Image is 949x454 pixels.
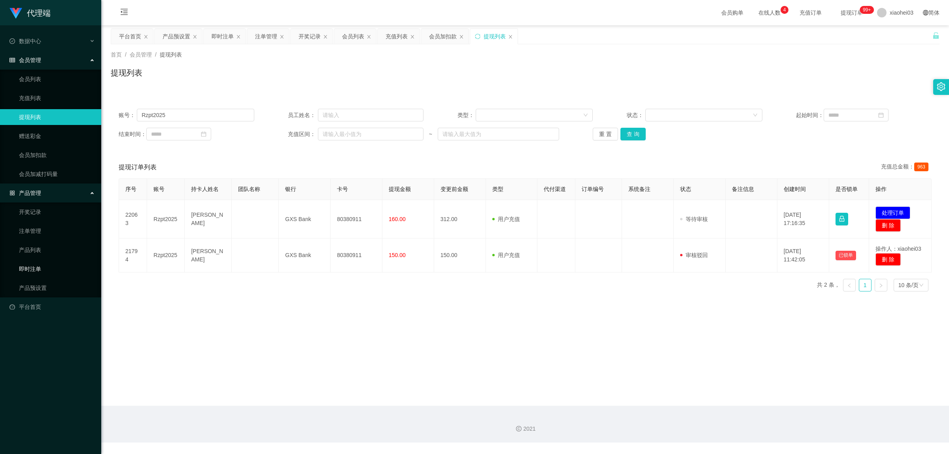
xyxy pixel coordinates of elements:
p: 4 [783,6,786,14]
i: 图标: menu-fold [111,0,138,26]
i: 图标: close [323,34,328,39]
i: 图标: close [280,34,284,39]
i: 图标: appstore-o [9,190,15,196]
span: 提现列表 [160,51,182,58]
i: 图标: close [144,34,148,39]
td: [PERSON_NAME] [185,238,232,272]
td: Rzpt2025 [147,200,185,238]
a: 开奖记录 [19,204,95,220]
span: 团队名称 [238,186,260,192]
button: 已锁单 [836,251,856,260]
i: 图标: sync [475,34,480,39]
i: 图标: close [193,34,197,39]
i: 图标: right [879,283,883,288]
span: 状态： [627,111,645,119]
div: 2021 [108,425,943,433]
i: 图标: calendar [201,131,206,137]
span: 账号： [119,111,137,119]
span: 会员管理 [130,51,152,58]
span: 结束时间： [119,130,146,138]
td: 22063 [119,200,147,238]
span: / [125,51,127,58]
span: 用户充值 [492,216,520,222]
span: 等待审核 [680,216,708,222]
span: 类型： [457,111,476,119]
a: 充值列表 [19,90,95,106]
a: 会员加扣款 [19,147,95,163]
i: 图标: left [847,283,852,288]
i: 图标: down [919,283,924,288]
div: 充值列表 [386,29,408,44]
span: 类型 [492,186,503,192]
button: 重 置 [593,128,618,140]
span: 账号 [153,186,164,192]
span: 充值区间： [288,130,318,138]
td: GXS Bank [279,200,331,238]
span: 用户充值 [492,252,520,258]
button: 查 询 [620,128,646,140]
span: 持卡人姓名 [191,186,219,192]
a: 提现列表 [19,109,95,125]
sup: 4 [781,6,788,14]
div: 提现列表 [484,29,506,44]
i: 图标: setting [937,82,945,91]
a: 即时注单 [19,261,95,277]
td: GXS Bank [279,238,331,272]
a: 赠送彩金 [19,128,95,144]
a: 会员加减打码量 [19,166,95,182]
span: 充值订单 [796,10,826,15]
img: logo.9652507e.png [9,8,22,19]
td: [DATE] 17:16:35 [777,200,829,238]
i: 图标: table [9,57,15,63]
span: 是否锁单 [836,186,858,192]
i: 图标: close [236,34,241,39]
i: 图标: close [508,34,513,39]
li: 下一页 [875,279,887,291]
span: 银行 [285,186,296,192]
sup: 1149 [860,6,874,14]
span: 创建时间 [784,186,806,192]
h1: 代理端 [27,0,51,26]
div: 10 条/页 [898,279,919,291]
div: 开奖记录 [299,29,321,44]
span: 状态 [680,186,691,192]
span: ~ [423,130,438,138]
span: 操作 [875,186,887,192]
i: 图标: copyright [516,426,522,431]
span: 首页 [111,51,122,58]
td: [PERSON_NAME] [185,200,232,238]
td: 150.00 [434,238,486,272]
div: 平台首页 [119,29,141,44]
td: 312.00 [434,200,486,238]
span: 订单编号 [582,186,604,192]
button: 图标: lock [836,213,848,225]
i: 图标: down [583,113,588,118]
input: 请输入 [318,109,423,121]
span: 系统备注 [628,186,650,192]
span: 会员管理 [9,57,41,63]
input: 请输入最小值为 [318,128,423,140]
i: 图标: down [753,113,758,118]
a: 注单管理 [19,223,95,239]
div: 充值总金额： [881,163,932,172]
td: 80380911 [331,200,382,238]
i: 图标: close [367,34,371,39]
a: 图标: dashboard平台首页 [9,299,95,315]
div: 即时注单 [212,29,234,44]
td: Rzpt2025 [147,238,185,272]
span: 提现订单 [837,10,867,15]
span: 产品管理 [9,190,41,196]
span: 数据中心 [9,38,41,44]
span: / [155,51,157,58]
li: 1 [859,279,871,291]
span: 卡号 [337,186,348,192]
div: 注单管理 [255,29,277,44]
td: [DATE] 11:42:05 [777,238,829,272]
i: 图标: unlock [932,32,940,39]
a: 1 [859,279,871,291]
span: 160.00 [389,216,406,222]
button: 删 除 [875,219,901,232]
span: 在线人数 [754,10,785,15]
a: 会员列表 [19,71,95,87]
span: 备注信息 [732,186,754,192]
